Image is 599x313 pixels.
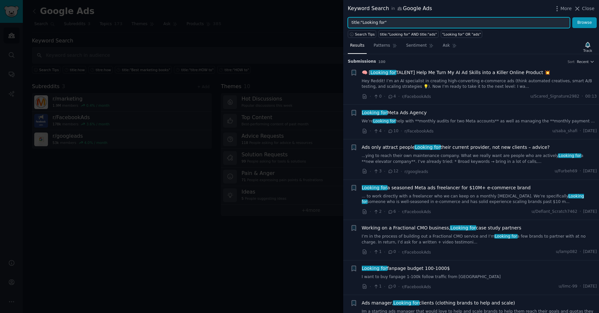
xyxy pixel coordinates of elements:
span: 1 [373,284,381,290]
span: Looking for [450,225,477,230]
div: Sort [568,59,575,64]
span: 0 [388,284,396,290]
button: Browse [572,17,597,28]
span: 3 [373,168,381,174]
span: u/Defiant_Scratch7462 [531,209,577,215]
span: 00:13 [585,94,597,100]
span: · [398,93,400,100]
span: r/googleads [405,169,428,174]
span: · [384,168,385,175]
span: · [384,283,385,290]
span: · [398,208,400,215]
span: Sentiment [406,43,427,49]
span: 🧠 [ TALENT] Help Me Turn My AI Ad Skills into a Killer Online Product 💥 [362,69,550,76]
span: · [370,128,371,134]
a: We’reLooking forhelp with **monthly audits for two Meta accounts** as well as managing the **mont... [362,118,597,124]
span: Looking for [558,153,581,158]
span: · [384,93,385,100]
span: Search Tips [355,32,375,37]
span: More [561,5,572,12]
span: · [401,128,402,134]
span: · [580,249,581,255]
a: I want to buy fanpage 1-100k follow traffic from [GEOGRAPHIC_DATA] [362,274,597,280]
span: 4 [388,94,396,100]
span: · [582,94,583,100]
a: Looking forMeta Ads Agency [362,109,427,116]
div: title:"Looking for" AND title:"ads" [380,32,437,37]
span: · [384,128,385,134]
span: 6 [388,209,396,215]
a: Sentiment [404,40,436,54]
a: 🧠 [Looking forTALENT] Help Me Turn My AI Ad Skills into a Killer Online Product 💥 [362,69,550,76]
span: r/FacebookAds [402,250,431,255]
a: Ask [440,40,459,54]
span: Ads only attract people their current provider, not new clients – advice? [362,144,550,151]
span: fanpage budget 100-1000$ [362,265,450,272]
button: Recent [577,59,594,64]
span: u/limc-99 [559,284,577,290]
span: 2 [373,209,381,215]
button: Search Tips [348,30,376,38]
span: · [370,93,371,100]
span: Meta Ads Agency [362,109,427,116]
span: · [384,208,385,215]
span: · [370,283,371,290]
span: · [580,168,581,174]
div: "Looking for" OR "ads" [442,32,481,37]
span: Recent [577,59,589,64]
span: u/Furbeh69 [555,168,577,174]
a: ...ying to reach their own maintenance company. What we really want are people who are activelyLo... [362,153,597,164]
span: Looking for [414,145,441,150]
span: · [398,283,400,290]
span: r/FacebookAds [402,210,431,214]
a: Working on a Fractional CMO business,Looking forcase study partners [362,225,521,231]
span: · [401,168,402,175]
a: Patterns [371,40,399,54]
span: Working on a Fractional CMO business, case study partners [362,225,521,231]
span: 4 [373,128,381,134]
a: "Looking for" OR "ads" [441,30,483,38]
span: u/lamp082 [556,249,577,255]
span: a seasoned Meta ads freelancer for $10M+ e-commerce brand [362,184,531,191]
a: Looking fora seasoned Meta ads freelancer for $10M+ e-commerce brand [362,184,531,191]
a: ... to work directly with a freelancer who we can keep on a monthly [MEDICAL_DATA]. We’re specifi... [362,194,597,205]
span: Submission s [348,59,376,65]
span: Ads manager, clients (clothing brands to help and scale) [362,300,515,306]
span: Looking for [370,70,397,75]
a: Looking forfanpage budget 100-1000$ [362,265,450,272]
span: · [580,128,581,134]
span: r/FacebookAds [402,285,431,289]
input: Try a keyword related to your business [348,17,570,28]
button: Close [574,5,594,12]
a: Results [348,40,367,54]
button: Track [581,40,594,54]
span: u/Scared_Signature2982 [530,94,579,100]
span: · [580,209,581,215]
span: Looking for [373,119,396,123]
a: I’m in the process of building out a Fractional CMO service and I’mLooking fora few brands to par... [362,234,597,245]
span: [DATE] [583,284,597,290]
span: · [370,168,371,175]
span: Ask [443,43,450,49]
span: Patterns [374,43,390,49]
div: Keyword Search Google Ads [348,5,432,13]
span: 0 [373,94,381,100]
a: Ads only attract peopleLooking fortheir current provider, not new clients – advice? [362,144,550,151]
span: r/FacebookAds [405,129,434,133]
span: · [398,249,400,256]
span: [DATE] [583,128,597,134]
span: [DATE] [583,168,597,174]
span: Looking for [393,300,420,305]
button: More [554,5,572,12]
div: Track [583,48,592,53]
span: 10 [388,128,398,134]
span: Results [350,43,364,49]
a: Hey Reddit! I’m an AI specialist in creating high-converting e-commerce ads (think automated crea... [362,78,597,90]
span: u/saba_shafi [552,128,577,134]
span: r/FacebookAds [402,94,431,99]
span: · [580,284,581,290]
span: · [384,249,385,256]
span: 12 [388,168,398,174]
span: Close [582,5,594,12]
span: [DATE] [583,209,597,215]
